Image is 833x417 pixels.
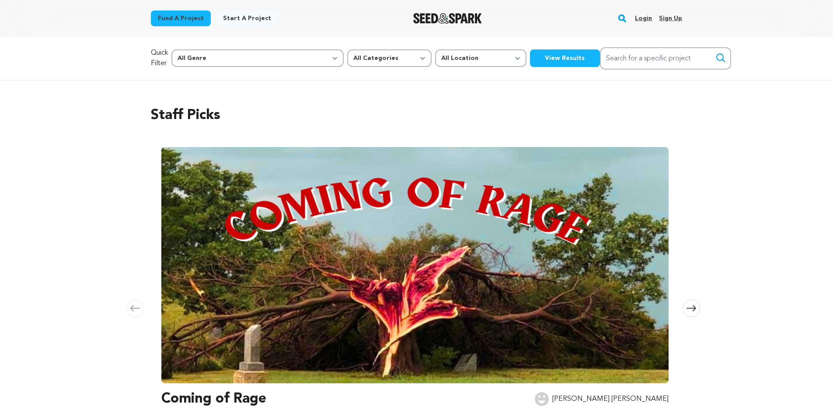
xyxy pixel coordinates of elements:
[659,11,682,25] a: Sign up
[151,105,683,126] h2: Staff Picks
[151,48,168,69] p: Quick Filter
[635,11,652,25] a: Login
[413,13,482,24] img: Seed&Spark Logo Dark Mode
[151,11,211,26] a: Fund a project
[216,11,278,26] a: Start a project
[413,13,482,24] a: Seed&Spark Homepage
[530,49,600,67] button: View Results
[535,392,549,406] img: user.png
[552,394,669,404] p: [PERSON_NAME] [PERSON_NAME]
[161,147,669,383] img: Coming of Rage image
[600,47,731,70] input: Search for a specific project
[161,389,266,410] h3: Coming of Rage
